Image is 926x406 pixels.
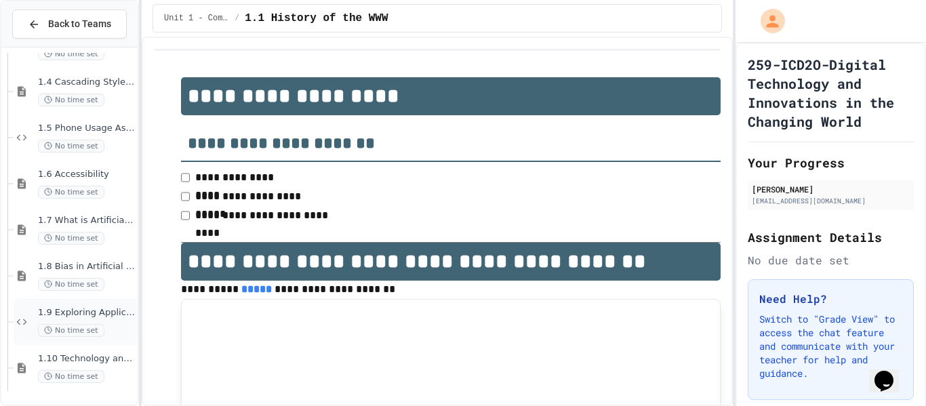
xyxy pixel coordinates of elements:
[48,17,111,31] span: Back to Teams
[748,252,914,268] div: No due date set
[38,232,104,245] span: No time set
[38,307,135,319] span: 1.9 Exploring Applications, Careers, and Connections in the Digital World
[759,291,902,307] h3: Need Help?
[38,169,135,180] span: 1.6 Accessibility
[38,215,135,226] span: 1.7 What is Artificial Intelligence (AI)
[12,9,127,39] button: Back to Teams
[38,370,104,383] span: No time set
[752,183,910,195] div: [PERSON_NAME]
[164,13,229,24] span: Unit 1 - Computational Thinking and Making Connections
[38,94,104,106] span: No time set
[748,228,914,247] h2: Assignment Details
[38,140,104,153] span: No time set
[746,5,788,37] div: My Account
[38,278,104,291] span: No time set
[38,77,135,88] span: 1.4 Cascading Style Sheets
[38,47,104,60] span: No time set
[38,261,135,272] span: 1.8 Bias in Artificial Intelligence
[748,55,914,131] h1: 259-ICD2O-Digital Technology and Innovations in the Changing World
[748,153,914,172] h2: Your Progress
[752,196,910,206] div: [EMAIL_ADDRESS][DOMAIN_NAME]
[38,186,104,199] span: No time set
[38,324,104,337] span: No time set
[235,13,239,24] span: /
[869,352,912,392] iframe: chat widget
[245,10,388,26] span: 1.1 History of the WWW
[759,312,902,380] p: Switch to "Grade View" to access the chat feature and communicate with your teacher for help and ...
[38,123,135,134] span: 1.5 Phone Usage Assignment
[38,353,135,365] span: 1.10 Technology and the Environment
